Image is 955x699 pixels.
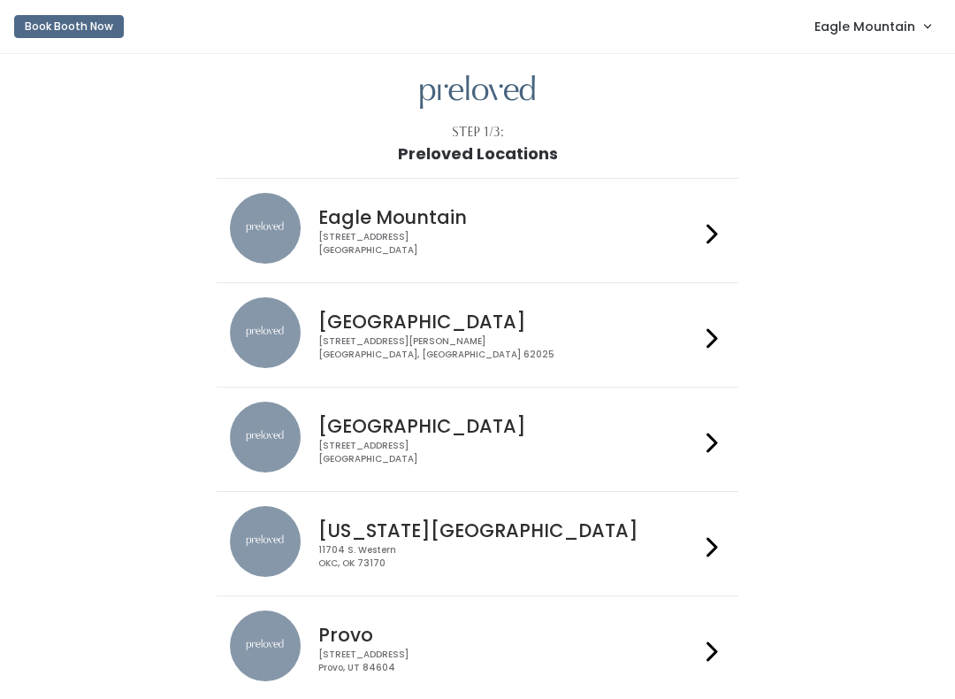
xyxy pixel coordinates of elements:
[318,544,699,570] div: 11704 S. Western OKC, OK 73170
[318,311,699,332] h4: [GEOGRAPHIC_DATA]
[230,611,724,686] a: preloved location Provo [STREET_ADDRESS]Provo, UT 84604
[230,506,724,581] a: preloved location [US_STATE][GEOGRAPHIC_DATA] 11704 S. WesternOKC, OK 73170
[230,193,724,268] a: preloved location Eagle Mountain [STREET_ADDRESS][GEOGRAPHIC_DATA]
[318,335,699,361] div: [STREET_ADDRESS][PERSON_NAME] [GEOGRAPHIC_DATA], [GEOGRAPHIC_DATA] 62025
[230,297,724,373] a: preloved location [GEOGRAPHIC_DATA] [STREET_ADDRESS][PERSON_NAME][GEOGRAPHIC_DATA], [GEOGRAPHIC_D...
[318,649,699,674] div: [STREET_ADDRESS] Provo, UT 84604
[318,625,699,645] h4: Provo
[420,75,535,110] img: preloved logo
[230,402,724,477] a: preloved location [GEOGRAPHIC_DATA] [STREET_ADDRESS][GEOGRAPHIC_DATA]
[230,297,301,368] img: preloved location
[230,611,301,681] img: preloved location
[452,123,504,142] div: Step 1/3:
[318,207,699,227] h4: Eagle Mountain
[318,416,699,436] h4: [GEOGRAPHIC_DATA]
[230,506,301,577] img: preloved location
[797,7,948,45] a: Eagle Mountain
[318,520,699,541] h4: [US_STATE][GEOGRAPHIC_DATA]
[230,402,301,472] img: preloved location
[14,7,124,46] a: Book Booth Now
[318,440,699,465] div: [STREET_ADDRESS] [GEOGRAPHIC_DATA]
[398,145,558,163] h1: Preloved Locations
[230,193,301,264] img: preloved location
[814,17,915,36] span: Eagle Mountain
[14,15,124,38] button: Book Booth Now
[318,231,699,257] div: [STREET_ADDRESS] [GEOGRAPHIC_DATA]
